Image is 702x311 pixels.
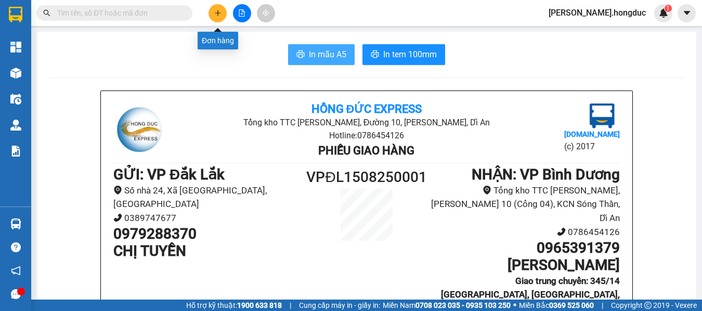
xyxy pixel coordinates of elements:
[659,8,668,18] img: icon-new-feature
[540,6,654,19] span: [PERSON_NAME].hongduc
[564,130,620,138] b: [DOMAIN_NAME]
[10,68,21,79] img: warehouse-icon
[43,9,50,17] span: search
[10,42,21,53] img: dashboard-icon
[665,5,672,12] sup: 1
[303,166,430,189] h1: VPĐL1508250001
[311,102,422,115] b: Hồng Đức Express
[430,256,620,274] h1: [PERSON_NAME]
[113,166,225,183] b: GỬI : VP Đắk Lắk
[10,94,21,105] img: warehouse-icon
[557,227,566,236] span: phone
[483,186,491,195] span: environment
[11,289,21,299] span: message
[186,300,282,311] span: Hỗ trợ kỹ thuật:
[430,184,620,225] li: Tổng kho TTC [PERSON_NAME], [PERSON_NAME] 10 (Cổng 04), KCN Sóng Thần, Dĩ An
[430,239,620,257] h1: 0965391379
[519,300,594,311] span: Miền Bắc
[644,302,652,309] span: copyright
[9,7,22,22] img: logo-vxr
[113,225,303,243] h1: 0979288370
[564,140,620,153] li: (c) 2017
[513,303,516,307] span: ⚪️
[11,266,21,276] span: notification
[238,9,245,17] span: file-add
[198,116,535,129] li: Tổng kho TTC [PERSON_NAME], Đường 10, [PERSON_NAME], Dĩ An
[299,300,380,311] span: Cung cấp máy in - giấy in:
[383,48,437,61] span: In tem 100mm
[288,44,355,65] button: printerIn mẫu A5
[362,44,445,65] button: printerIn tem 100mm
[113,186,122,195] span: environment
[602,300,603,311] span: |
[371,50,379,60] span: printer
[233,4,251,22] button: file-add
[296,50,305,60] span: printer
[415,301,511,309] strong: 0708 023 035 - 0935 103 250
[549,301,594,309] strong: 0369 525 060
[10,146,21,157] img: solution-icon
[666,5,670,12] span: 1
[11,242,21,252] span: question-circle
[430,225,620,239] li: 0786454126
[678,4,696,22] button: caret-down
[318,144,414,157] b: Phiếu giao hàng
[290,300,291,311] span: |
[198,129,535,142] li: Hotline: 0786454126
[472,166,620,183] b: NHẬN : VP Bình Dương
[57,7,180,19] input: Tìm tên, số ĐT hoặc mã đơn
[113,213,122,222] span: phone
[209,4,227,22] button: plus
[113,242,303,260] h1: CHỊ TUYỀN
[257,4,275,22] button: aim
[590,103,615,128] img: logo.jpg
[237,301,282,309] strong: 1900 633 818
[113,184,303,211] li: Số nhà 24, Xã [GEOGRAPHIC_DATA], [GEOGRAPHIC_DATA]
[309,48,346,61] span: In mẫu A5
[214,9,222,17] span: plus
[682,8,692,18] span: caret-down
[113,103,165,155] img: logo.jpg
[383,300,511,311] span: Miền Nam
[113,211,303,225] li: 0389747677
[10,120,21,131] img: warehouse-icon
[10,218,21,229] img: warehouse-icon
[262,9,269,17] span: aim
